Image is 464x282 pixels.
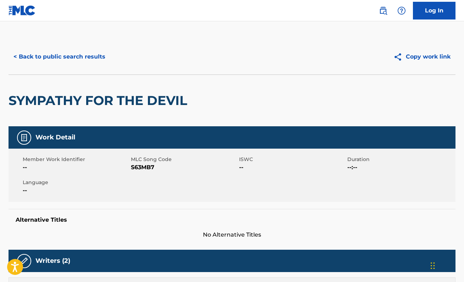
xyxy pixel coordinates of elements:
[347,163,454,172] span: --:--
[23,163,129,172] span: --
[20,257,28,265] img: Writers
[239,156,346,163] span: ISWC
[131,156,237,163] span: MLC Song Code
[379,6,387,15] img: search
[9,48,110,66] button: < Back to public search results
[376,4,390,18] a: Public Search
[429,248,464,282] iframe: Chat Widget
[9,93,191,109] h2: SYMPATHY FOR THE DEVIL
[35,133,75,142] h5: Work Detail
[131,163,237,172] span: S63MB7
[388,48,455,66] button: Copy work link
[394,4,409,18] div: Help
[23,179,129,186] span: Language
[413,2,455,20] a: Log In
[35,257,70,265] h5: Writers (2)
[239,163,346,172] span: --
[20,133,28,142] img: Work Detail
[23,186,129,195] span: --
[9,5,36,16] img: MLC Logo
[9,231,455,239] span: No Alternative Titles
[393,52,406,61] img: Copy work link
[397,6,406,15] img: help
[16,216,448,223] h5: Alternative Titles
[431,255,435,276] div: Drag
[347,156,454,163] span: Duration
[23,156,129,163] span: Member Work Identifier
